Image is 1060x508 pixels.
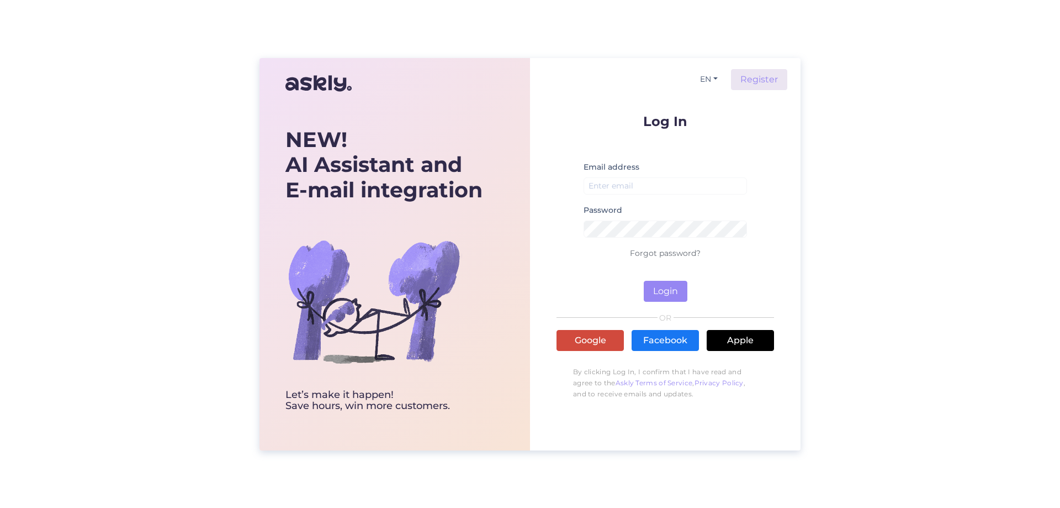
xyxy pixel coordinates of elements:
[285,213,462,390] img: bg-askly
[584,205,622,216] label: Password
[285,127,347,153] b: NEW!
[556,330,624,351] a: Google
[285,390,483,412] div: Let’s make it happen! Save hours, win more customers.
[695,379,744,387] a: Privacy Policy
[632,330,699,351] a: Facebook
[285,70,352,97] img: Askly
[285,127,483,203] div: AI Assistant and E-mail integration
[556,361,774,405] p: By clicking Log In, I confirm that I have read and agree to the , , and to receive emails and upd...
[584,177,747,195] input: Enter email
[707,330,774,351] a: Apple
[584,161,639,173] label: Email address
[556,114,774,128] p: Log In
[658,314,674,322] span: OR
[644,281,687,302] button: Login
[616,379,693,387] a: Askly Terms of Service
[731,69,787,90] a: Register
[630,248,701,258] a: Forgot password?
[696,71,722,87] button: EN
